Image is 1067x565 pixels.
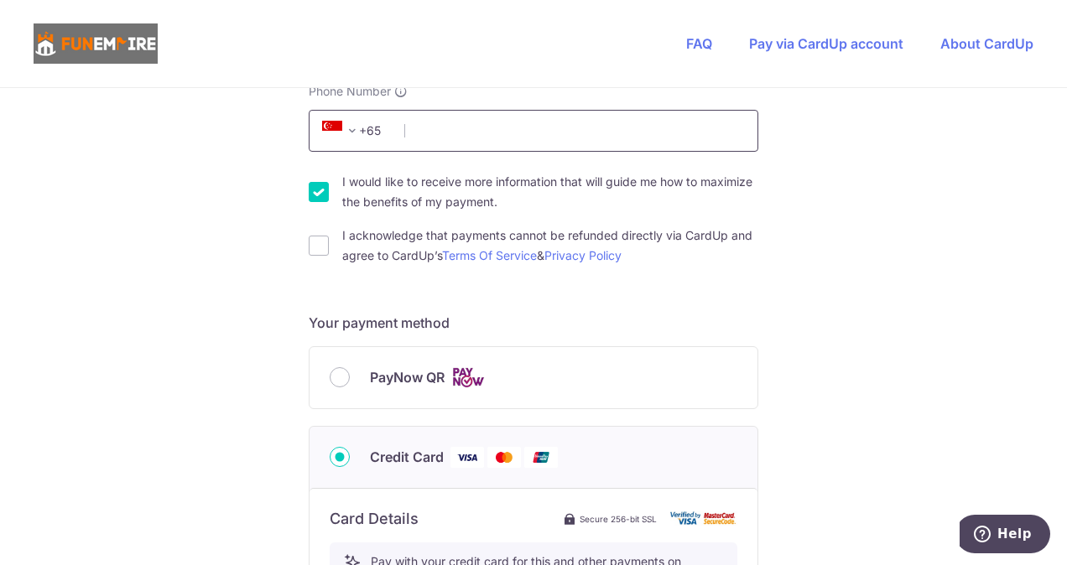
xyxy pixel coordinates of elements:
a: Privacy Policy [544,248,622,262]
img: Visa [450,447,484,468]
div: PayNow QR Cards logo [330,367,737,388]
img: Union Pay [524,447,558,468]
h6: Card Details [330,509,419,529]
span: Phone Number [309,83,391,100]
a: Terms Of Service [442,248,537,262]
span: Secure 256-bit SSL [580,512,657,526]
span: PayNow QR [370,367,445,387]
h5: Your payment method [309,313,758,333]
label: I acknowledge that payments cannot be refunded directly via CardUp and agree to CardUp’s & [342,225,758,266]
img: Cards logo [451,367,485,388]
a: FAQ [686,35,712,52]
span: +65 [317,121,393,141]
span: +65 [322,121,362,141]
label: I would like to receive more information that will guide me how to maximize the benefits of my pa... [342,172,758,212]
img: card secure [670,511,737,526]
a: About CardUp [940,35,1033,52]
span: Credit Card [370,447,444,467]
iframe: Opens a widget where you can find more information [960,515,1050,557]
img: Mastercard [487,447,521,468]
a: Pay via CardUp account [749,35,903,52]
div: Credit Card Visa Mastercard Union Pay [330,447,737,468]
